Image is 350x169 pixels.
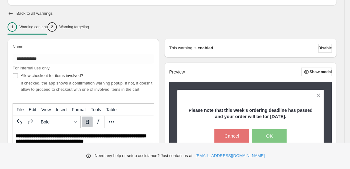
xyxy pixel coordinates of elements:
p: Warning targeting [59,25,89,30]
iframe: Rich Text Area [13,128,154,160]
button: Show modal [301,68,332,76]
span: Bold [41,119,72,124]
span: Table [106,107,116,112]
span: Name [13,44,24,49]
span: Show modal [310,69,332,74]
span: Edit [29,107,36,112]
p: Warning content [19,25,47,30]
span: Allow checkout for items involved? [21,73,83,78]
span: File [17,107,24,112]
span: Tools [91,107,101,112]
strong: Please note that this week's ordering deadline has passed and your order will be for [DATE]. [189,108,313,119]
h2: Preview [169,69,185,75]
p: This warning is [169,45,197,51]
span: Disable [318,46,332,51]
a: [EMAIL_ADDRESS][DOMAIN_NAME] [196,153,265,159]
span: If checked, the app shows a confirmation warning popup. If not, it doesn't allow to proceed to ch... [21,81,152,92]
button: Redo [25,117,35,127]
button: More... [106,117,117,127]
button: Undo [14,117,25,127]
button: 1Warning content [8,20,47,34]
span: Insert [56,107,67,112]
strong: enabled [198,45,213,51]
button: Disable [318,44,332,52]
span: View [41,107,51,112]
div: 2 [47,22,57,32]
h2: Back to all warnings [16,11,53,16]
div: 1 [8,22,17,32]
button: Cancel [214,129,249,143]
button: Italic [93,117,103,127]
button: Bold [82,117,93,127]
span: Format [72,107,86,112]
button: 2Warning targeting [47,20,89,34]
button: Formats [38,117,79,127]
span: For internal use only. [13,66,50,70]
button: OK [252,129,287,143]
